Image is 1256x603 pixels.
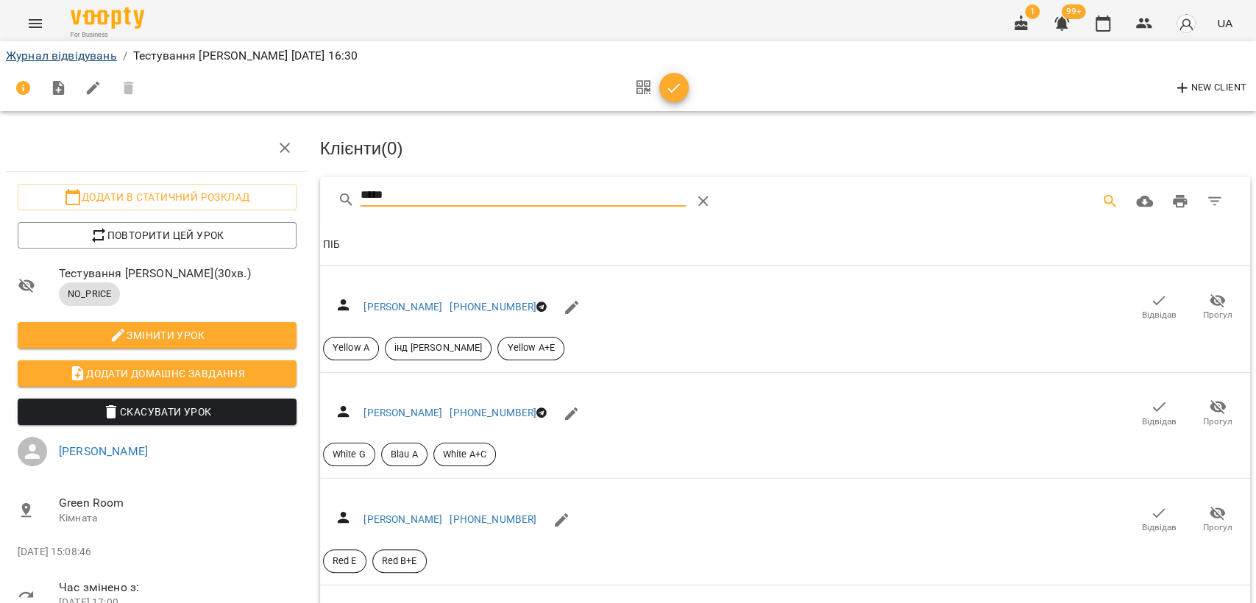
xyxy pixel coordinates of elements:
[18,222,297,249] button: Повторити цей урок
[1129,287,1188,328] button: Відвідав
[1163,184,1198,219] button: Друк
[373,554,426,568] span: Red B+E
[18,545,297,560] p: [DATE] 15:08:46
[18,399,297,425] button: Скасувати Урок
[450,407,536,418] a: [PHONE_NUMBER]
[1129,499,1188,540] button: Відвідав
[323,236,1247,254] span: ПІБ
[1217,15,1232,31] span: UA
[71,7,144,29] img: Voopty Logo
[324,341,378,354] span: Yellow A
[29,188,285,206] span: Додати в статичний розклад
[1129,393,1188,434] button: Відвідав
[363,513,442,525] a: [PERSON_NAME]
[59,579,297,596] span: Час змінено з:
[323,236,340,254] div: ПІБ
[320,177,1250,224] div: Table Toolbar
[1197,184,1232,219] button: Фільтр
[363,301,442,313] a: [PERSON_NAME]
[386,341,492,354] span: інд [PERSON_NAME]
[1203,309,1232,321] span: Прогул
[498,341,563,354] span: Yellow A+E
[382,448,427,461] span: Blau A
[59,444,148,458] a: [PERSON_NAME]
[1142,309,1177,321] span: Відвідав
[450,513,536,525] a: [PHONE_NUMBER]
[18,184,297,210] button: Додати в статичний розклад
[18,360,297,387] button: Додати домашнє завдання
[1188,499,1247,540] button: Прогул
[1203,415,1232,428] span: Прогул
[1142,521,1177,534] span: Відвідав
[323,236,340,254] div: Sort
[6,49,117,63] a: Журнал відвідувань
[324,554,366,568] span: Red E
[1170,76,1250,100] button: New Client
[133,47,358,65] p: Тестування [PERSON_NAME] [DATE] 16:30
[59,494,297,512] span: Green Room
[363,407,442,418] a: [PERSON_NAME]
[1176,13,1196,34] img: avatar_s.png
[1203,521,1232,534] span: Прогул
[1025,4,1040,19] span: 1
[324,448,375,461] span: White G
[6,47,1250,65] nav: breadcrumb
[59,265,297,282] span: Тестування [PERSON_NAME] ( 30 хв. )
[29,327,285,344] span: Змінити урок
[1093,184,1128,219] button: Search
[71,30,144,40] span: For Business
[1174,79,1246,97] span: New Client
[434,448,495,461] span: White A+C
[1127,184,1163,219] button: Завантажити CSV
[1062,4,1086,19] span: 99+
[450,301,536,313] a: [PHONE_NUMBER]
[29,403,285,421] span: Скасувати Урок
[59,511,297,526] p: Кімната
[1211,10,1238,37] button: UA
[29,365,285,382] span: Додати домашнє завдання
[123,47,127,65] li: /
[361,184,686,207] input: Search
[1188,393,1247,434] button: Прогул
[1142,415,1177,428] span: Відвідав
[1188,287,1247,328] button: Прогул
[18,6,53,41] button: Menu
[29,226,285,244] span: Повторити цей урок
[320,139,1250,158] h3: Клієнти ( 0 )
[59,288,120,301] span: NO_PRICE
[18,322,297,349] button: Змінити урок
